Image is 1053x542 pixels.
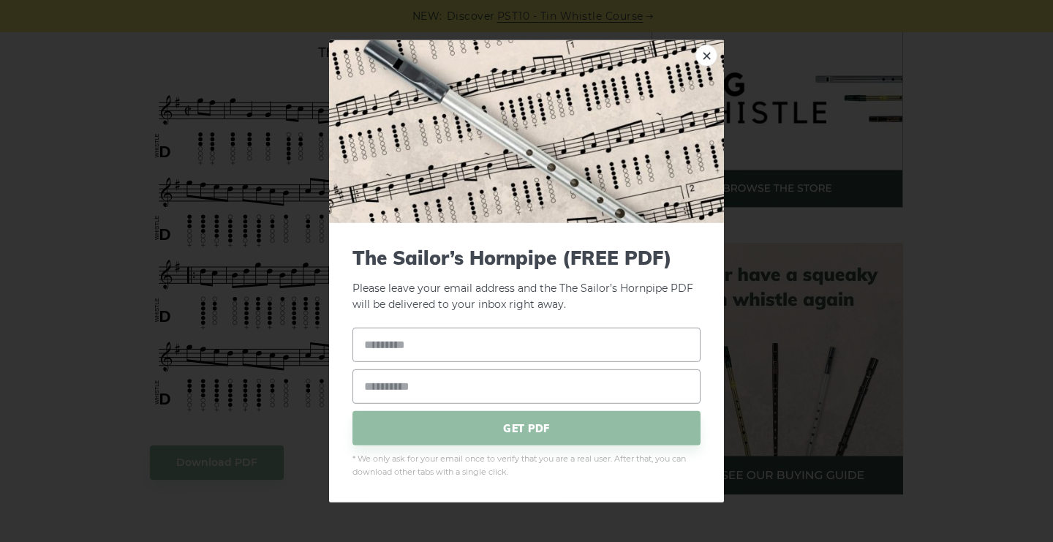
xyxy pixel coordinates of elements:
[352,411,701,445] span: GET PDF
[352,453,701,479] span: * We only ask for your email once to verify that you are a real user. After that, you can downloa...
[695,44,717,66] a: ×
[329,39,724,222] img: Tin Whistle Tab Preview
[352,246,701,268] span: The Sailor’s Hornpipe (FREE PDF)
[352,246,701,313] p: Please leave your email address and the The Sailor’s Hornpipe PDF will be delivered to your inbox...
